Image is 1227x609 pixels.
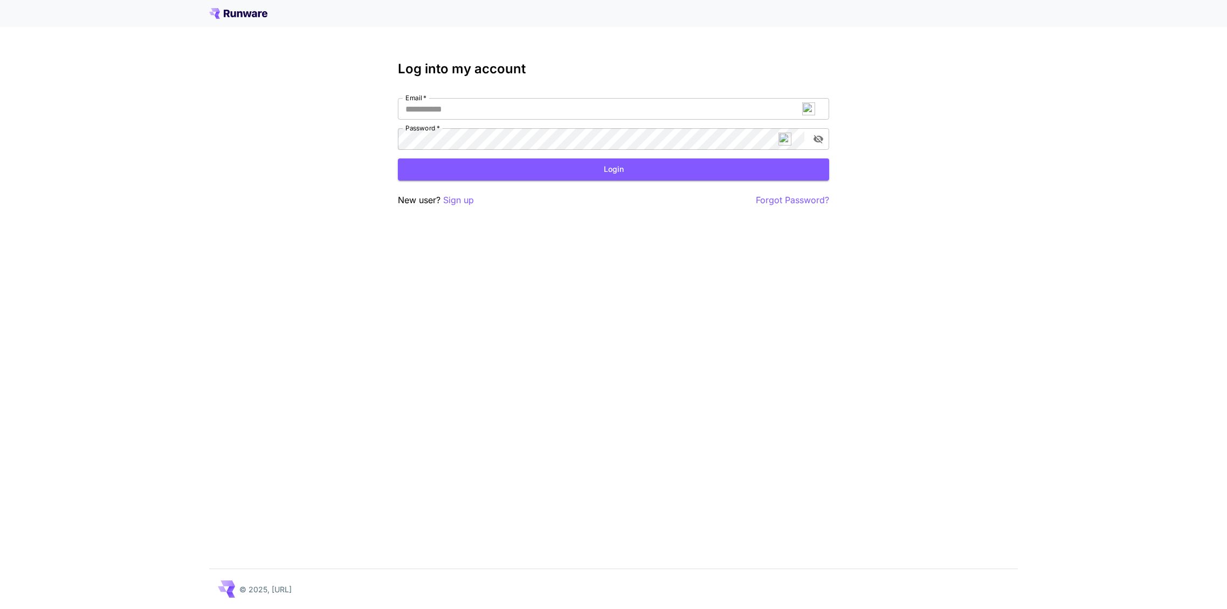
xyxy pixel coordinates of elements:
[405,123,440,133] label: Password
[802,102,815,115] img: npw-badge-icon-locked.svg
[239,584,292,595] p: © 2025, [URL]
[398,61,829,77] h3: Log into my account
[443,193,474,207] button: Sign up
[809,129,828,149] button: toggle password visibility
[405,93,426,102] label: Email
[778,133,791,146] img: npw-badge-icon-locked.svg
[398,193,474,207] p: New user?
[756,193,829,207] button: Forgot Password?
[398,158,829,181] button: Login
